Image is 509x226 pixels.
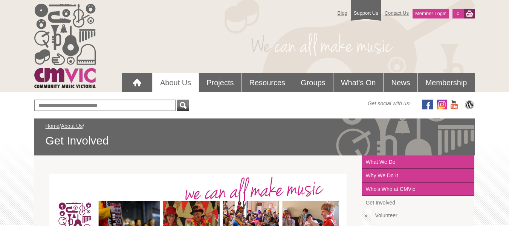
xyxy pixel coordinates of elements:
[362,183,474,196] a: Who's Who at CMVic
[293,73,333,92] a: Groups
[199,73,241,92] a: Projects
[362,169,474,183] a: Why We Do It
[362,196,474,209] a: Get Involved
[362,155,474,169] a: What We Do
[368,100,411,107] span: Get social with us!
[34,4,96,88] img: cmvic_logo.png
[46,134,464,148] span: Get Involved
[418,73,474,92] a: Membership
[334,6,351,20] a: Blog
[464,100,475,109] img: CMVic Blog
[333,73,384,92] a: What's On
[384,73,417,92] a: News
[46,123,60,129] a: Home
[437,100,447,109] img: icon-instagram.png
[61,123,83,129] a: About Us
[381,6,413,20] a: Contact Us
[46,122,464,148] div: / /
[153,73,199,92] a: About Us
[371,209,474,222] a: Volunteer
[452,9,463,18] a: 0
[242,73,293,92] a: Resources
[413,9,449,18] a: Member Login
